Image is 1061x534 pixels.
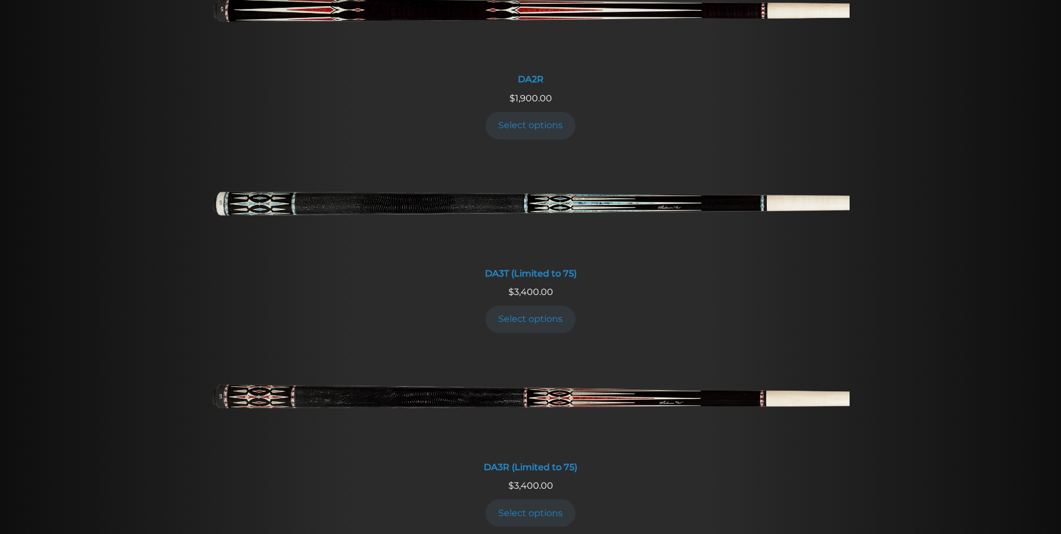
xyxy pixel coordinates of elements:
img: DA3R (Limited to 75) [212,349,850,455]
div: DA3R (Limited to 75) [212,462,850,472]
a: DA3R (Limited to 75) DA3R (Limited to 75) [212,349,850,479]
span: $ [508,287,514,297]
div: DA3T (Limited to 75) [212,268,850,279]
span: $ [510,93,515,104]
span: 3,400.00 [508,480,553,491]
a: Add to cart: “DA3T (Limited to 75)” [485,306,576,333]
span: 1,900.00 [510,93,552,104]
a: Add to cart: “DA3R (Limited to 75)” [485,499,576,527]
span: $ [508,480,514,491]
div: DA2R [212,74,850,85]
img: DA3T (Limited to 75) [212,155,850,261]
a: DA3T (Limited to 75) DA3T (Limited to 75) [212,155,850,285]
a: Add to cart: “DA2R” [485,112,576,139]
span: 3,400.00 [508,287,553,297]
